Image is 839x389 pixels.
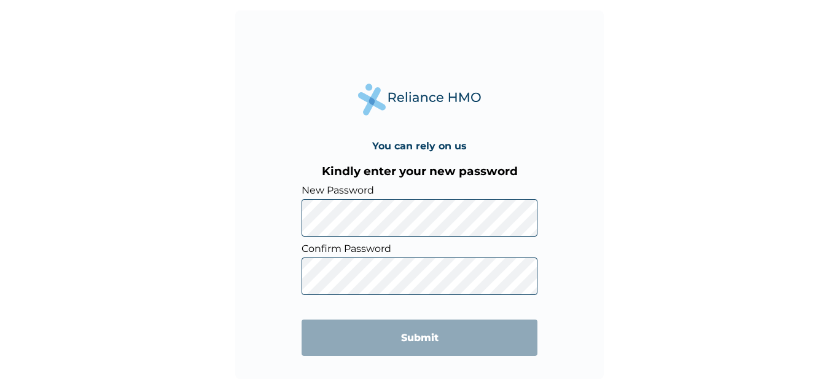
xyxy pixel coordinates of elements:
input: Submit [302,320,537,356]
label: Confirm Password [302,243,537,254]
h3: Kindly enter your new password [302,164,537,178]
h4: You can rely on us [372,140,467,152]
label: New Password [302,184,537,196]
img: Reliance Health's Logo [358,84,481,115]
